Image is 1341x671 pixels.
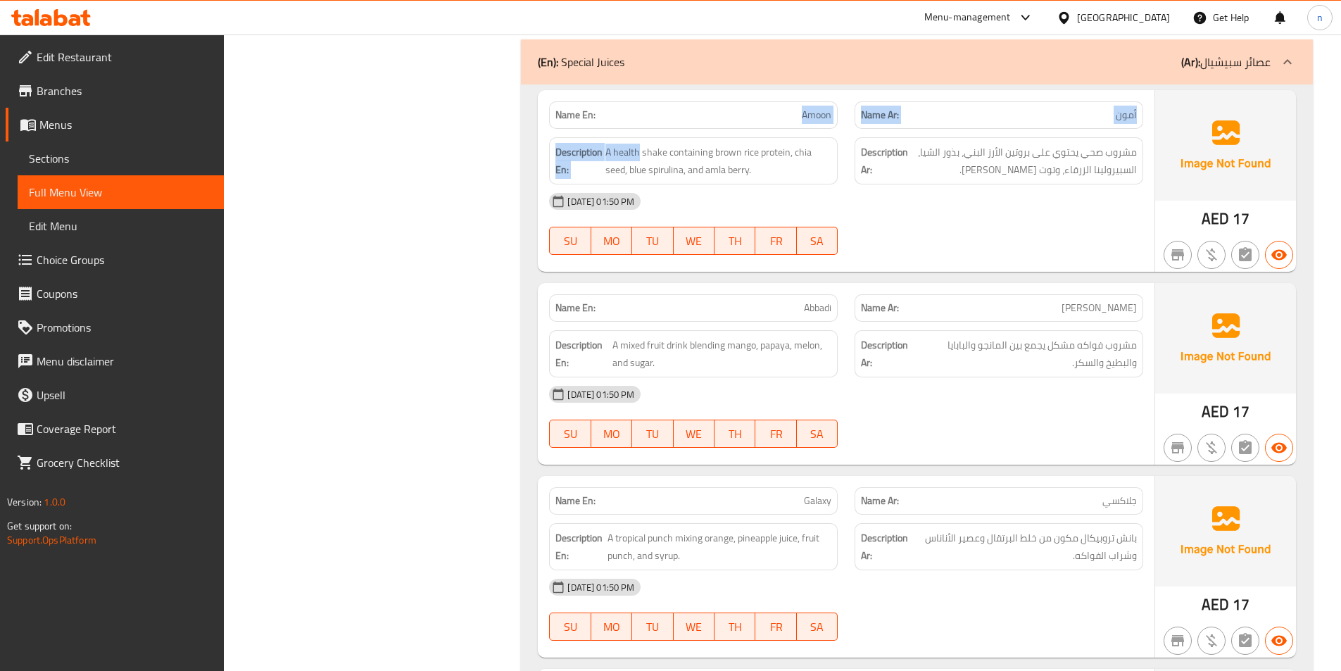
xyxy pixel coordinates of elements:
span: Version: [7,493,42,511]
button: SA [797,613,838,641]
button: Not branch specific item [1164,627,1192,655]
span: مشروب فواكه مشكل يجمع بين المانجو والبابايا والبطيخ والسكر. [916,337,1137,371]
span: AED [1202,591,1229,618]
span: Full Menu View [29,184,213,201]
button: MO [591,613,632,641]
button: Not has choices [1231,627,1259,655]
span: Upsell [37,387,213,403]
b: (En): [538,51,558,73]
p: عصائر سبيشيال [1181,54,1271,70]
a: Coverage Report [6,412,224,446]
span: [DATE] 01:50 PM [562,195,640,208]
a: Edit Menu [18,209,224,243]
a: Support.OpsPlatform [7,531,96,549]
button: SU [549,420,591,448]
span: مشروب صحي يحتوي على بروتين الأرز البني، بذور الشيا، السبيرولينا الزرقاء، وتوت [PERSON_NAME]. [911,144,1137,178]
button: WE [674,227,714,255]
button: MO [591,227,632,255]
button: SA [797,227,838,255]
span: Coupons [37,285,213,302]
span: A health shake containing brown rice protein, chia seed, blue spirulina, and amla berry. [605,144,831,178]
a: Promotions [6,311,224,344]
button: TU [632,227,673,255]
button: WE [674,613,714,641]
span: Edit Restaurant [37,49,213,65]
button: SU [549,227,591,255]
span: WE [679,424,709,444]
button: SU [549,613,591,641]
span: Edit Menu [29,218,213,234]
span: بانش تروبيكال مكون من خلط البرتقال وعصير الأناناس وشراب الفواكه. [912,529,1136,564]
span: Abbadi [804,301,831,315]
a: Menus [6,108,224,142]
span: [DATE] 01:50 PM [562,581,640,594]
button: Available [1265,241,1293,269]
span: Promotions [37,319,213,336]
span: [DATE] 01:50 PM [562,388,640,401]
span: SU [555,617,585,637]
span: Sections [29,150,213,167]
span: Coverage Report [37,420,213,437]
span: AED [1202,205,1229,232]
span: SA [802,617,832,637]
button: Not branch specific item [1164,241,1192,269]
strong: Name Ar: [861,108,899,123]
strong: Description En: [555,337,610,371]
button: Available [1265,434,1293,462]
span: TH [720,231,750,251]
strong: Name Ar: [861,494,899,508]
button: Not has choices [1231,434,1259,462]
button: WE [674,420,714,448]
span: Galaxy [804,494,831,508]
button: TH [714,420,755,448]
a: Sections [18,142,224,175]
span: n [1317,10,1323,25]
p: Special Juices [538,54,624,70]
span: FR [761,424,791,444]
strong: Description Ar: [861,529,909,564]
a: Upsell [6,378,224,412]
button: Not has choices [1231,241,1259,269]
span: A tropical punch mixing orange, pineapple juice, fruit punch, and syrup. [607,529,831,564]
span: MO [597,617,627,637]
button: TU [632,420,673,448]
span: 17 [1233,591,1249,618]
button: SA [797,420,838,448]
span: WE [679,231,709,251]
span: 17 [1233,205,1249,232]
strong: Name En: [555,494,596,508]
button: FR [755,613,796,641]
span: MO [597,231,627,251]
span: Menu disclaimer [37,353,213,370]
span: SA [802,424,832,444]
button: TH [714,613,755,641]
button: FR [755,420,796,448]
span: Get support on: [7,517,72,535]
img: Ae5nvW7+0k+MAAAAAElFTkSuQmCC [1155,90,1296,200]
span: TU [638,617,667,637]
strong: Description Ar: [861,144,908,178]
img: Ae5nvW7+0k+MAAAAAElFTkSuQmCC [1155,283,1296,393]
span: FR [761,231,791,251]
span: Grocery Checklist [37,454,213,471]
a: Full Menu View [18,175,224,209]
a: Branches [6,74,224,108]
strong: Name Ar: [861,301,899,315]
span: Choice Groups [37,251,213,268]
span: TH [720,424,750,444]
span: A mixed fruit drink blending mango, papaya, melon, and sugar. [612,337,831,371]
span: FR [761,617,791,637]
strong: Description En: [555,144,603,178]
button: FR [755,227,796,255]
span: SA [802,231,832,251]
span: AED [1202,398,1229,425]
span: SU [555,424,585,444]
span: Menus [39,116,213,133]
div: [GEOGRAPHIC_DATA] [1077,10,1170,25]
button: MO [591,420,632,448]
span: جلاكسي [1102,494,1137,508]
a: Menu disclaimer [6,344,224,378]
span: MO [597,424,627,444]
strong: Description En: [555,529,605,564]
button: Available [1265,627,1293,655]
